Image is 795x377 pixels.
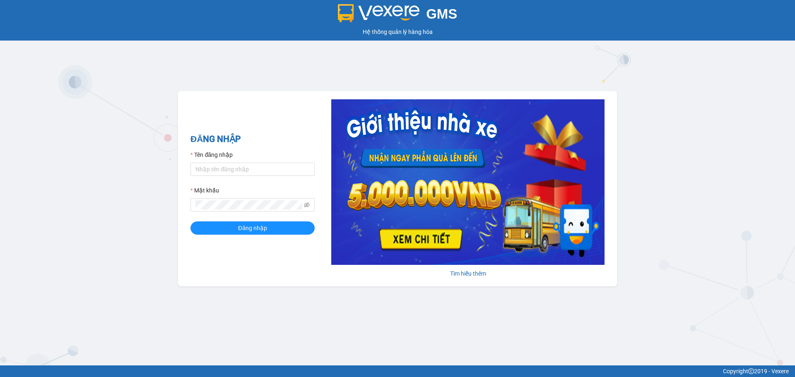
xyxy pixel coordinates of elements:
h2: ĐĂNG NHẬP [190,132,315,146]
img: logo 2 [338,4,420,22]
img: banner-0 [331,99,605,265]
label: Tên đăng nhập [190,150,233,159]
a: GMS [338,12,458,19]
span: eye-invisible [304,202,310,208]
div: Hệ thống quản lý hàng hóa [2,27,793,36]
span: Đăng nhập [238,223,267,233]
span: GMS [426,6,457,22]
label: Mật khẩu [190,186,219,195]
input: Tên đăng nhập [190,163,315,176]
input: Mật khẩu [195,200,302,209]
span: copyright [748,368,754,374]
div: Copyright 2019 - Vexere [6,367,789,376]
button: Đăng nhập [190,221,315,235]
div: Tìm hiểu thêm [331,269,605,278]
